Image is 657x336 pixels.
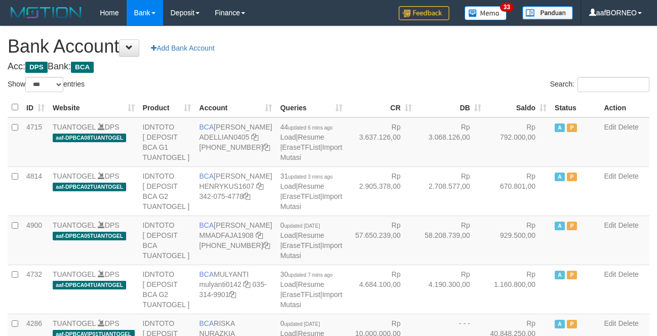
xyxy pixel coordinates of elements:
th: DB: activate to sort column ascending [416,98,485,117]
a: TUANTOGEL [53,123,96,131]
span: updated 7 mins ago [288,272,333,278]
td: Rp 58.208.739,00 [416,216,485,265]
span: BCA [199,123,214,131]
span: | | | [280,123,342,161]
td: 4715 [22,117,49,167]
span: aaf-DPBCA04TUANTOGEL [53,281,126,289]
span: 31 [280,172,332,180]
th: Queries: activate to sort column ascending [276,98,346,117]
span: updated [DATE] [284,321,320,327]
a: Load [280,231,296,239]
a: TUANTOGEL [53,270,96,278]
span: aaf-DPBCA05TUANTOGEL [53,232,126,240]
a: Resume [298,231,324,239]
span: Paused [567,320,577,328]
a: EraseTFList [282,290,320,299]
a: Delete [618,319,638,327]
td: IDNTOTO [ DEPOSIT BCA G1 TUANTOGEL ] [139,117,196,167]
td: [PERSON_NAME] [PHONE_NUMBER] [195,216,276,265]
a: Import Mutasi [280,192,342,211]
th: ID: activate to sort column ascending [22,98,49,117]
td: [PERSON_NAME] 342-075-4778 [195,166,276,216]
a: TUANTOGEL [53,172,96,180]
th: Saldo: activate to sort column ascending [485,98,551,117]
td: IDNTOTO [ DEPOSIT BCA TUANTOGEL ] [139,216,196,265]
span: updated 6 mins ago [288,125,333,131]
a: MMADFAJA1908 [199,231,253,239]
span: aaf-DPBCA08TUANTOGEL [53,134,126,142]
a: Add Bank Account [144,39,221,57]
a: Edit [604,221,616,229]
a: Delete [618,123,638,131]
a: Copy 3420754778 to clipboard [243,192,250,200]
th: Website: activate to sort column ascending [49,98,139,117]
a: Copy 4062282031 to clipboard [263,241,270,249]
img: Feedback.jpg [399,6,449,20]
td: [PERSON_NAME] [PHONE_NUMBER] [195,117,276,167]
a: Copy mulyanti0142 to clipboard [243,280,250,288]
td: Rp 1.160.800,00 [485,265,551,314]
td: Rp 792.000,00 [485,117,551,167]
span: BCA [199,172,214,180]
a: Resume [298,182,324,190]
a: mulyanti0142 [199,280,241,288]
td: DPS [49,117,139,167]
td: Rp 3.637.126,00 [346,117,416,167]
span: Paused [567,173,577,181]
a: Copy 0353149901 to clipboard [229,290,236,299]
a: Resume [298,133,324,141]
span: BCA [199,319,214,327]
a: Import Mutasi [280,143,342,161]
td: DPS [49,265,139,314]
a: TUANTOGEL [53,319,96,327]
th: Product: activate to sort column ascending [139,98,196,117]
td: DPS [49,166,139,216]
td: Rp 2.708.577,00 [416,166,485,216]
td: 4732 [22,265,49,314]
a: ADELLIAN0405 [199,133,249,141]
a: Delete [618,221,638,229]
a: Edit [604,319,616,327]
td: Rp 2.905.378,00 [346,166,416,216]
td: DPS [49,216,139,265]
td: 4814 [22,166,49,216]
span: aaf-DPBCA02TUANTOGEL [53,183,126,191]
a: EraseTFList [282,192,320,200]
span: Active [555,320,565,328]
a: Delete [618,172,638,180]
td: Rp 57.650.239,00 [346,216,416,265]
td: Rp 4.684.100,00 [346,265,416,314]
a: Copy ADELLIAN0405 to clipboard [251,133,258,141]
span: BCA [199,270,214,278]
a: TUANTOGEL [53,221,96,229]
td: Rp 929.500,00 [485,216,551,265]
a: Load [280,280,296,288]
th: Action [600,98,649,117]
span: 0 [280,319,320,327]
a: Import Mutasi [280,241,342,260]
td: 4900 [22,216,49,265]
span: BCA [199,221,214,229]
a: Load [280,182,296,190]
span: 30 [280,270,332,278]
span: 0 [280,221,320,229]
th: Status [551,98,600,117]
span: | | | [280,270,342,309]
a: Edit [604,270,616,278]
select: Showentries [25,77,63,92]
span: Active [555,123,565,132]
img: MOTION_logo.png [8,5,85,20]
span: 33 [500,3,514,12]
h1: Bank Account [8,36,649,57]
img: Button%20Memo.svg [465,6,507,20]
span: | | | [280,221,342,260]
td: Rp 4.190.300,00 [416,265,485,314]
span: Active [555,271,565,279]
a: HENRYKUS1607 [199,182,254,190]
td: Rp 3.068.126,00 [416,117,485,167]
span: DPS [25,62,48,73]
span: updated [DATE] [284,223,320,229]
span: updated 3 mins ago [288,174,333,180]
span: Paused [567,222,577,230]
td: IDNTOTO [ DEPOSIT BCA G2 TUANTOGEL ] [139,166,196,216]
